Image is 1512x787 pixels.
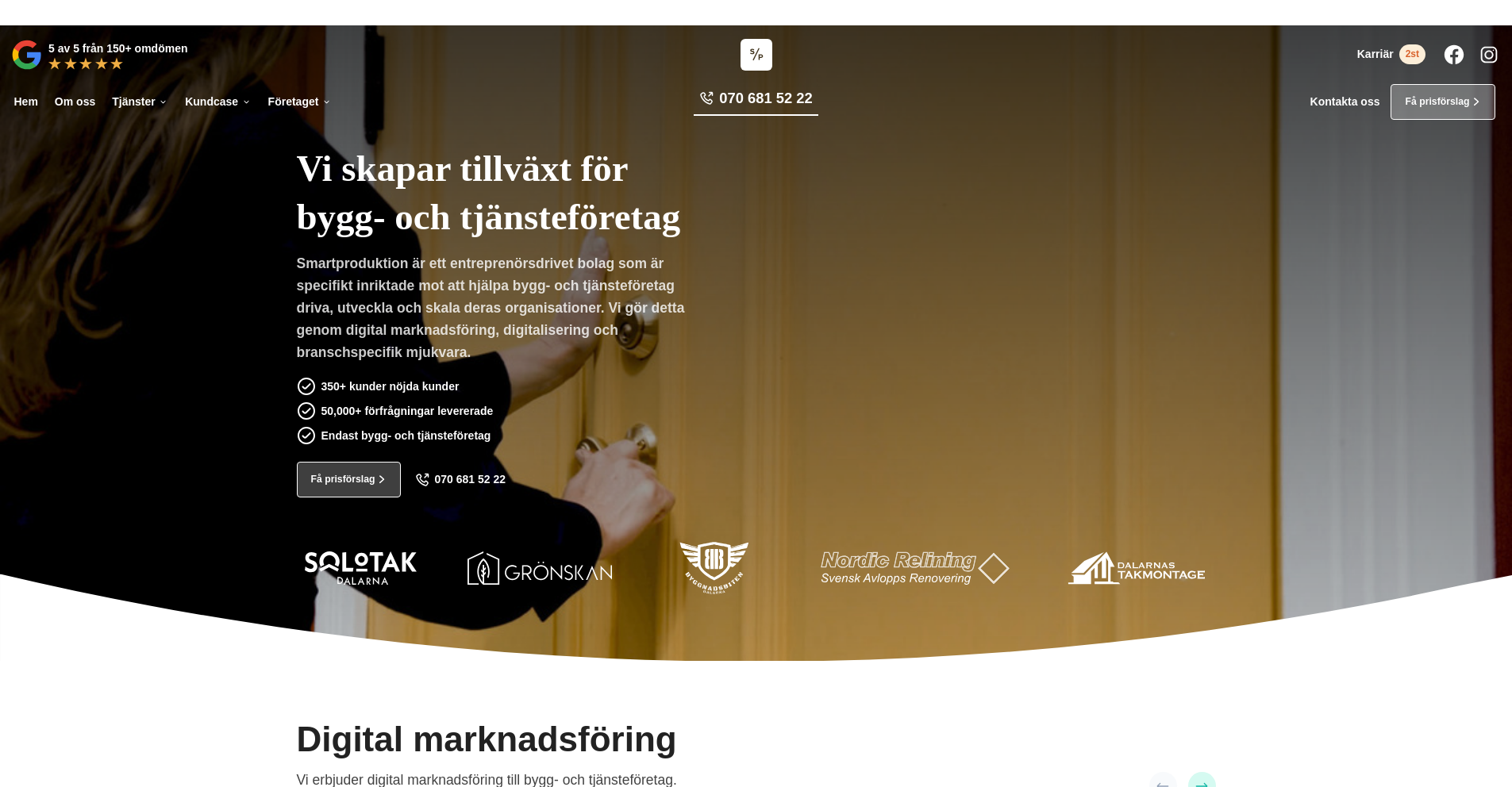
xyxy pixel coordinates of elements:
[719,88,812,109] span: 070 681 52 22
[1357,48,1394,61] span: Karriär
[48,40,187,57] p: 5 av 5 från 150+ omdömen
[694,88,818,116] a: 070 681 52 22
[311,472,375,487] span: Få prisförslag
[803,6,933,17] a: Läs pressmeddelandet här!
[321,402,494,420] p: 50,000+ förfrågningar levererade
[6,6,1506,20] p: Vi vann Årets Unga Företagare i Dalarna 2024 –
[265,84,334,120] a: Företaget
[110,84,171,120] a: Tjänster
[297,252,697,369] p: Smartproduktion är ett entreprenörsdrivet bolag som är specifikt inriktade mot att hjälpa bygg- o...
[11,84,40,120] a: Hem
[1391,84,1495,120] a: Få prisförslag
[297,128,819,252] h1: Vi skapar tillväxt för bygg- och tjänsteföretag
[52,84,98,120] a: Om oss
[1310,95,1380,109] a: Kontakta oss
[1357,44,1425,64] a: Karriär 2st
[435,473,506,486] span: 070 681 52 22
[321,378,460,395] p: 350+ kunder nöjda kunder
[183,84,254,120] a: Kundcase
[415,473,506,487] a: 070 681 52 22
[321,427,491,444] p: Endast bygg- och tjänsteföretag
[297,716,677,770] h2: Digital marknadsföring
[297,462,402,497] a: Få prisförslag
[1399,44,1425,64] span: 2st
[1405,94,1469,109] span: Få prisförslag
